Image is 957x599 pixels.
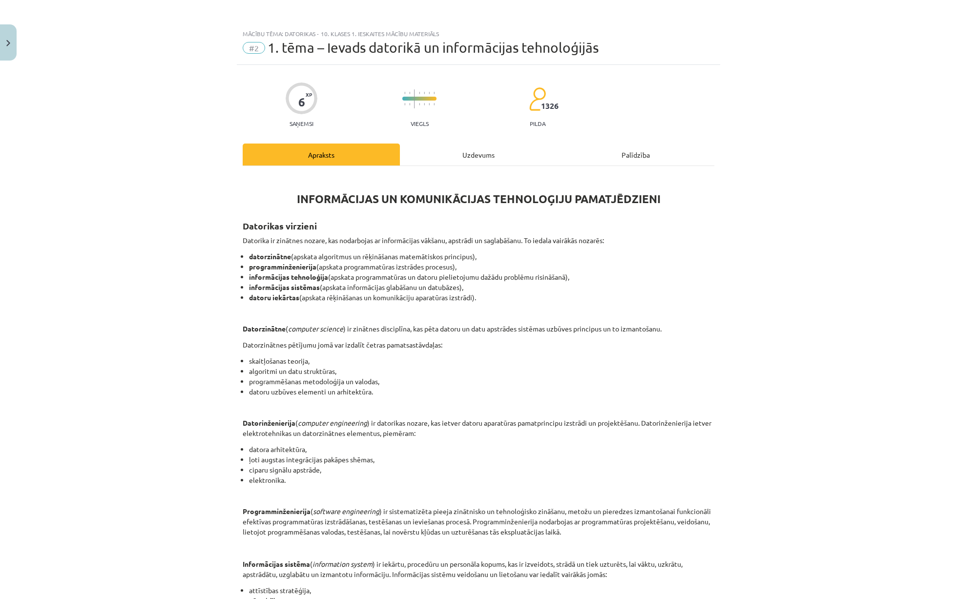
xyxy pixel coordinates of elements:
[424,92,425,94] img: icon-short-line-57e1e144782c952c97e751825c79c345078a6d821885a25fce030b3d8c18986b.svg
[243,235,714,246] p: Datorika ir zinātnes nozare, kas nodarbojas ar informācijas vākšanu, apstrādi un saglabāšanu. To ...
[243,144,400,165] div: Apraksts
[313,507,379,516] em: software engineering
[249,252,291,261] strong: datorzinātne
[243,340,714,350] p: Datorzinātnes pētījumu jomā var izdalīt četras pamatsastāvdaļas:
[249,475,714,485] li: elektronika.
[243,506,714,537] p: ( ) ir sistematizēta pieeja zinātnisko un tehnoloģisko zināšanu, metožu un pieredzes izmantošanai...
[429,103,430,105] img: icon-short-line-57e1e144782c952c97e751825c79c345078a6d821885a25fce030b3d8c18986b.svg
[404,92,405,94] img: icon-short-line-57e1e144782c952c97e751825c79c345078a6d821885a25fce030b3d8c18986b.svg
[268,40,599,56] span: 1. tēma – Ievads datorikā un informācijas tehnoloģijās
[409,92,410,94] img: icon-short-line-57e1e144782c952c97e751825c79c345078a6d821885a25fce030b3d8c18986b.svg
[557,144,714,165] div: Palīdzība
[249,366,714,376] li: algoritmi un datu struktūras,
[243,220,317,231] strong: Datorikas virzieni
[409,103,410,105] img: icon-short-line-57e1e144782c952c97e751825c79c345078a6d821885a25fce030b3d8c18986b.svg
[243,559,714,579] p: ( ) ir iekārtu, procedūru un personāla kopums, kas ir izveidots, strādā un tiek uzturēts, lai vāk...
[249,444,714,454] li: datora arhitektūra,
[249,262,316,271] strong: programminženierija
[249,454,714,465] li: ļoti augstas integrācijas pakāpes shēmas,
[529,87,546,111] img: students-c634bb4e5e11cddfef0936a35e636f08e4e9abd3cc4e673bd6f9a4125e45ecb1.svg
[243,507,311,516] strong: Programminženierija
[249,262,714,272] li: (apskata programmatūras izstrādes procesus),
[400,144,557,165] div: Uzdevums
[249,283,320,291] strong: informācijas sistēmas
[249,272,714,282] li: (apskata programmatūras un datoru pielietojumu dažādu problēmu risināšanā),
[530,120,545,127] p: pilda
[249,272,328,281] strong: informācijas tehnoloģija
[243,42,265,54] span: #2
[243,30,714,37] div: Mācību tēma: Datorikas - 10. klases 1. ieskaites mācību materiāls
[288,324,343,333] em: computer science
[424,103,425,105] img: icon-short-line-57e1e144782c952c97e751825c79c345078a6d821885a25fce030b3d8c18986b.svg
[243,418,295,427] strong: Datorinženierija
[249,465,714,475] li: ciparu signālu apstrāde,
[541,102,559,110] span: 1326
[419,92,420,94] img: icon-short-line-57e1e144782c952c97e751825c79c345078a6d821885a25fce030b3d8c18986b.svg
[434,103,435,105] img: icon-short-line-57e1e144782c952c97e751825c79c345078a6d821885a25fce030b3d8c18986b.svg
[414,89,415,108] img: icon-long-line-d9ea69661e0d244f92f715978eff75569469978d946b2353a9bb055b3ed8787d.svg
[286,120,317,127] p: Saņemsi
[411,120,429,127] p: Viegls
[249,356,714,366] li: skaitļošanas teorija,
[249,293,299,302] strong: datoru iekārtas
[306,92,312,97] span: XP
[243,559,310,568] strong: Informācijas sistēma
[312,559,373,568] em: information system
[243,324,286,333] strong: Datorzinātne
[298,95,305,109] div: 6
[243,418,714,438] p: ( ) ir datorikas nozare, kas ietver datoru aparatūras pamatprincipu izstrādi un projektēšanu. Dat...
[243,324,714,334] p: ( ) ir zinātnes disciplīna, kas pēta datoru un datu apstrādes sistēmas uzbūves principus un to iz...
[297,192,661,206] strong: INFORMĀCIJAS UN KOMUNIKĀCIJAS TEHNOLOĢIJU PAMATJĒDZIENI
[429,92,430,94] img: icon-short-line-57e1e144782c952c97e751825c79c345078a6d821885a25fce030b3d8c18986b.svg
[249,292,714,303] li: (apskata rēķināšanas un komunikāciju aparatūras izstrādi).
[249,282,714,292] li: (apskata informācijas glabāšanu un datubāzes),
[249,376,714,387] li: programmēšanas metodoloģija un valodas,
[298,418,367,427] em: computer engineering
[249,585,714,596] li: attīstības stratēģija,
[249,251,714,262] li: (apskata algoritmus un rēķināšanas matemātiskos principus),
[419,103,420,105] img: icon-short-line-57e1e144782c952c97e751825c79c345078a6d821885a25fce030b3d8c18986b.svg
[404,103,405,105] img: icon-short-line-57e1e144782c952c97e751825c79c345078a6d821885a25fce030b3d8c18986b.svg
[6,40,10,46] img: icon-close-lesson-0947bae3869378f0d4975bcd49f059093ad1ed9edebbc8119c70593378902aed.svg
[249,387,714,397] li: datoru uzbūves elementi un arhitektūra.
[434,92,435,94] img: icon-short-line-57e1e144782c952c97e751825c79c345078a6d821885a25fce030b3d8c18986b.svg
